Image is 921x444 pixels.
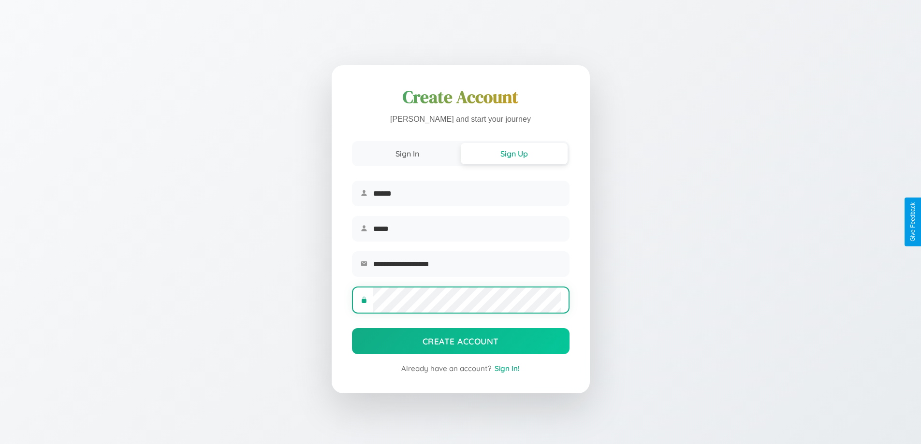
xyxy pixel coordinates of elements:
[352,86,570,109] h1: Create Account
[352,328,570,354] button: Create Account
[909,202,916,242] div: Give Feedback
[495,364,520,373] span: Sign In!
[354,143,461,164] button: Sign In
[352,113,570,127] p: [PERSON_NAME] and start your journey
[352,364,570,373] div: Already have an account?
[461,143,568,164] button: Sign Up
